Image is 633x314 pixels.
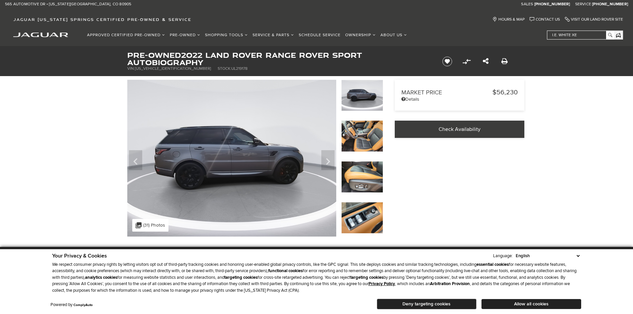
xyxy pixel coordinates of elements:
[250,29,296,41] a: Service & Parts
[135,66,211,71] span: [US_VEHICLE_IDENTIFICATION_NUMBER]
[341,202,383,234] img: Used 2022 Eiger Gray Metallic Land Rover Autobiography image 12
[501,57,508,65] a: Print this Pre-Owned 2022 Land Rover Range Rover Sport Autobiography
[369,281,395,286] u: Privacy Policy
[493,254,513,258] div: Language:
[341,161,383,193] img: Used 2022 Eiger Gray Metallic Land Rover Autobiography image 11
[401,89,492,96] span: Market Price
[430,281,470,286] strong: Arbitration Provision
[401,96,518,102] a: Details
[85,29,409,41] nav: Main Navigation
[440,56,455,67] button: Save vehicle
[85,29,167,41] a: Approved Certified Pre-Owned
[127,50,181,60] strong: Pre-Owned
[483,57,488,65] a: Share this Pre-Owned 2022 Land Rover Range Rover Sport Autobiography
[52,262,581,294] p: We respect consumer privacy rights by letting visitors opt out of third-party tracking cookies an...
[231,66,248,71] span: UL219178
[13,33,68,37] img: Jaguar
[592,2,628,7] a: [PHONE_NUMBER]
[534,2,570,7] a: [PHONE_NUMBER]
[395,121,524,138] a: Check Availability
[481,299,581,309] button: Allow all cookies
[321,150,335,170] div: Next
[13,17,191,22] span: Jaguar [US_STATE] Springs Certified Pre-Owned & Service
[565,17,623,22] a: Visit Our Land Rover Site
[378,29,409,41] a: About Us
[530,17,560,22] a: Contact Us
[129,150,142,170] div: Previous
[224,275,258,280] strong: targeting cookies
[218,66,231,71] span: Stock:
[167,29,203,41] a: Pre-Owned
[439,126,480,133] span: Check Availability
[85,275,117,280] strong: analytics cookies
[547,31,614,39] input: i.e. White XE
[341,120,383,152] img: Used 2022 Eiger Gray Metallic Land Rover Autobiography image 10
[127,80,336,237] img: Used 2022 Eiger Gray Metallic Land Rover Autobiography image 9
[132,219,168,232] div: (31) Photos
[5,2,131,7] a: 565 Automotive Dr • [US_STATE][GEOGRAPHIC_DATA], CO 80905
[341,80,383,111] img: Used 2022 Eiger Gray Metallic Land Rover Autobiography image 9
[268,268,303,273] strong: functional cookies
[521,2,533,7] span: Sales
[51,303,93,307] div: Powered by
[52,253,107,259] span: Your Privacy & Cookies
[13,32,68,37] a: jaguar
[492,17,525,22] a: Hours & Map
[350,275,383,280] strong: targeting cookies
[575,2,591,7] span: Service
[296,29,343,41] a: Schedule Service
[462,56,472,66] button: Compare Vehicle
[127,52,431,66] h1: 2022 Land Rover Range Rover Sport Autobiography
[476,262,509,267] strong: essential cookies
[203,29,250,41] a: Shopping Tools
[492,88,518,96] span: $56,230
[127,66,135,71] span: VIN:
[10,17,195,22] a: Jaguar [US_STATE] Springs Certified Pre-Owned & Service
[401,88,518,96] a: Market Price $56,230
[73,303,93,307] a: ComplyAuto
[377,299,476,309] button: Deny targeting cookies
[343,29,378,41] a: Ownership
[514,253,581,259] select: Language Select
